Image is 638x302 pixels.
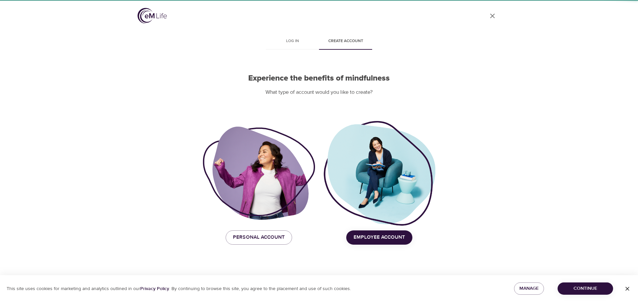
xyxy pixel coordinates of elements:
[354,233,405,242] span: Employee Account
[484,8,500,24] a: close
[203,89,435,96] p: What type of account would you like to create?
[270,38,315,45] span: Log in
[203,74,435,83] h2: Experience the benefits of mindfulness
[233,233,285,242] span: Personal Account
[140,286,169,292] a: Privacy Policy
[563,284,608,293] span: Continue
[323,38,368,45] span: Create account
[226,230,292,244] button: Personal Account
[514,282,544,295] button: Manage
[558,282,613,295] button: Continue
[346,230,412,244] button: Employee Account
[519,284,539,293] span: Manage
[138,8,167,24] img: logo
